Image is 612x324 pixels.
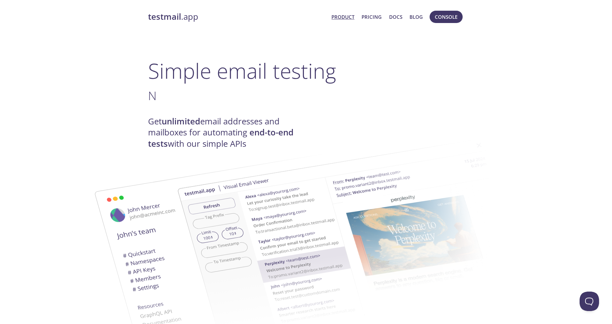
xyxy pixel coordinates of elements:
strong: unlimited [162,116,200,127]
a: Product [331,13,354,21]
span: Console [435,13,457,21]
iframe: Help Scout Beacon - Open [580,292,599,311]
a: Docs [389,13,402,21]
a: testmail.app [148,11,327,22]
strong: testmail [148,11,181,22]
h4: Get email addresses and mailboxes for automating with our simple APIs [148,116,306,149]
span: N [148,87,156,104]
a: Blog [410,13,423,21]
a: Pricing [362,13,382,21]
h1: Simple email testing [148,58,464,83]
button: Console [430,11,463,23]
strong: end-to-end tests [148,127,294,149]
